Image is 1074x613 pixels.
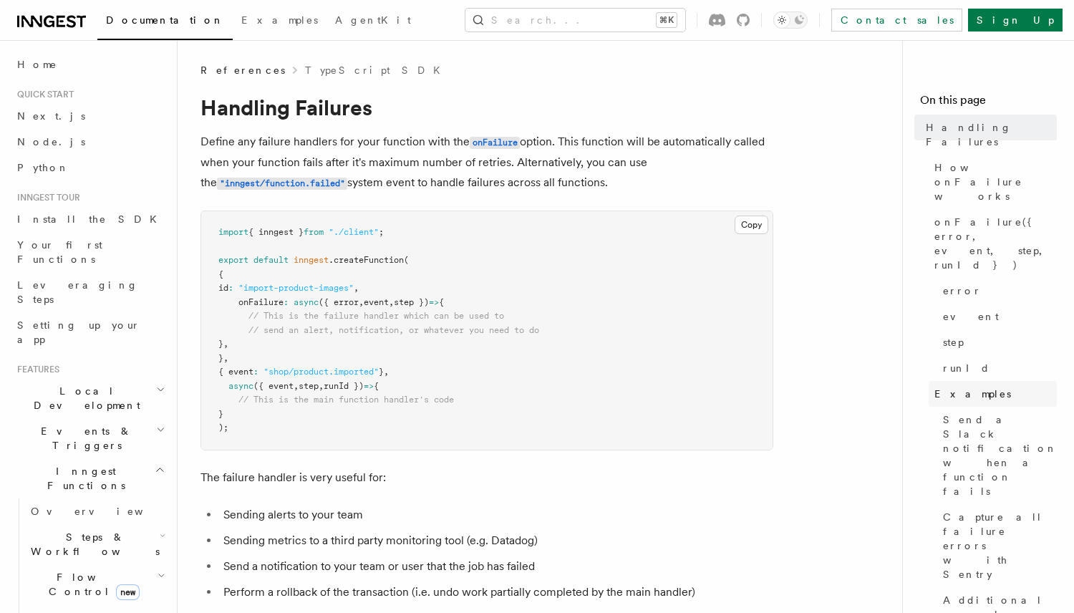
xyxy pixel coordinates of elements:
p: The failure handler is very useful for: [200,468,773,488]
span: , [319,381,324,391]
span: Examples [241,14,318,26]
kbd: ⌘K [657,13,677,27]
span: Quick start [11,89,74,100]
span: event [943,309,999,324]
a: Examples [233,4,326,39]
code: onFailure [470,137,520,149]
a: runId [937,355,1057,381]
span: Inngest Functions [11,464,155,493]
span: : [253,367,258,377]
span: ( [404,255,409,265]
span: Events & Triggers [11,424,156,453]
span: Steps & Workflows [25,530,160,559]
span: Leveraging Steps [17,279,138,305]
span: Install the SDK [17,213,165,225]
span: AgentKit [335,14,411,26]
span: , [294,381,299,391]
span: } [218,409,223,419]
span: } [379,367,384,377]
span: , [384,367,389,377]
a: Node.js [11,129,168,155]
span: Inngest tour [11,192,80,203]
span: Send a Slack notification when a function fails [943,412,1058,498]
span: ; [379,227,384,237]
span: runId [943,361,990,375]
span: // send an alert, notification, or whatever you need to do [248,325,539,335]
span: onFailure [238,297,284,307]
span: "shop/product.imported" [263,367,379,377]
button: Steps & Workflows [25,524,168,564]
span: step [943,335,964,349]
a: Contact sales [831,9,962,32]
h1: Handling Failures [200,95,773,120]
li: Perform a rollback of the transaction (i.e. undo work partially completed by the main handler) [219,582,773,602]
span: import [218,227,248,237]
a: Sign Up [968,9,1063,32]
span: Documentation [106,14,224,26]
a: Handling Failures [920,115,1057,155]
span: Python [17,162,69,173]
span: Flow Control [25,570,158,599]
a: AgentKit [326,4,420,39]
span: { event [218,367,253,377]
a: TypeScript SDK [305,63,449,77]
span: // This is the main function handler's code [238,395,454,405]
a: step [937,329,1057,355]
span: Next.js [17,110,85,122]
a: Setting up your app [11,312,168,352]
span: } [218,339,223,349]
a: Home [11,52,168,77]
span: } [218,353,223,363]
li: Send a notification to your team or user that the job has failed [219,556,773,576]
button: Events & Triggers [11,418,168,458]
p: Define any failure handlers for your function with the option. This function will be automaticall... [200,132,773,193]
a: onFailure [470,135,520,148]
span: => [364,381,374,391]
span: How onFailure works [934,160,1057,203]
span: "import-product-images" [238,283,354,293]
li: Sending alerts to your team [219,505,773,525]
span: Features [11,364,59,375]
span: , [354,283,359,293]
span: => [429,297,439,307]
span: default [253,255,289,265]
span: event [364,297,389,307]
span: Local Development [11,384,156,412]
span: Home [17,57,57,72]
span: { [439,297,444,307]
a: Overview [25,498,168,524]
a: event [937,304,1057,329]
span: Overview [31,506,178,517]
span: Examples [934,387,1011,401]
a: error [937,278,1057,304]
code: "inngest/function.failed" [217,178,347,190]
button: Flow Controlnew [25,564,168,604]
span: , [389,297,394,307]
a: How onFailure works [929,155,1057,209]
button: Search...⌘K [465,9,685,32]
span: Your first Functions [17,239,102,265]
span: step }) [394,297,429,307]
span: async [228,381,253,391]
button: Inngest Functions [11,458,168,498]
span: : [284,297,289,307]
span: runId }) [324,381,364,391]
span: .createFunction [329,255,404,265]
span: async [294,297,319,307]
span: : [228,283,233,293]
span: inngest [294,255,329,265]
h4: On this page [920,92,1057,115]
a: Examples [929,381,1057,407]
span: "./client" [329,227,379,237]
span: onFailure({ error, event, step, runId }) [934,215,1057,272]
span: id [218,283,228,293]
span: { [218,269,223,279]
a: Python [11,155,168,180]
span: export [218,255,248,265]
li: Sending metrics to a third party monitoring tool (e.g. Datadog) [219,531,773,551]
span: step [299,381,319,391]
span: , [223,339,228,349]
span: { inngest } [248,227,304,237]
span: Handling Failures [926,120,1057,149]
a: Next.js [11,103,168,129]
